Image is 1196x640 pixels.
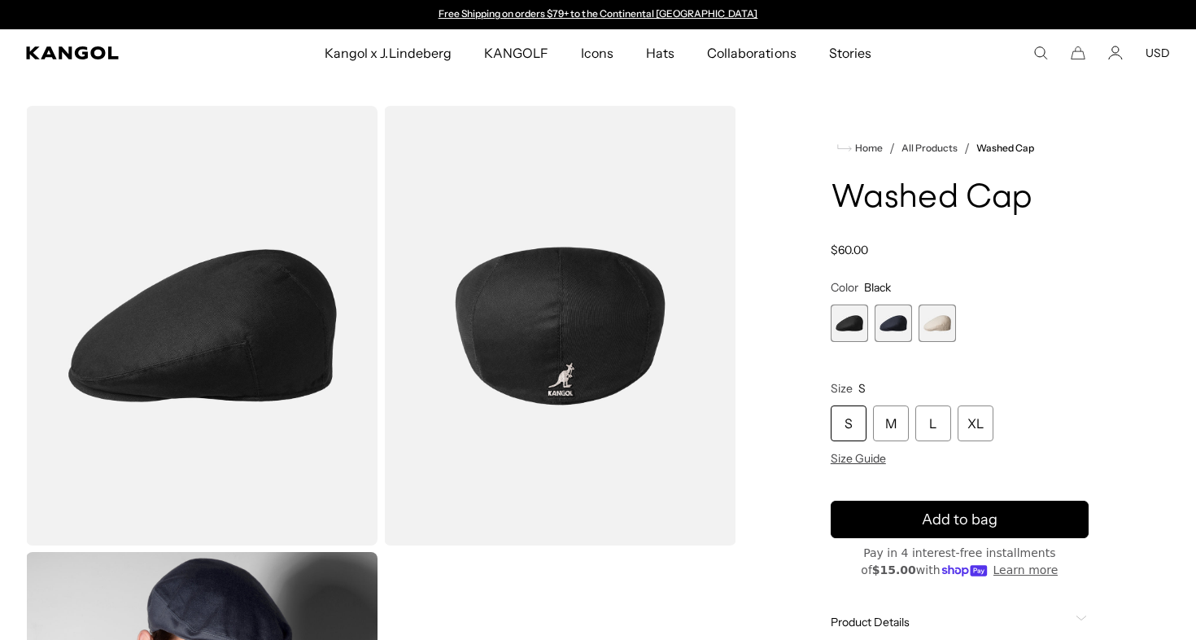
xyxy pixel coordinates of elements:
[1071,46,1085,60] button: Cart
[901,142,958,154] a: All Products
[958,405,993,441] div: XL
[484,29,548,77] span: KANGOLF
[976,142,1034,154] a: Washed Cap
[468,29,565,77] a: KANGOLF
[581,29,613,77] span: Icons
[430,8,766,21] div: Announcement
[1033,46,1048,60] summary: Search here
[831,405,866,441] div: S
[852,142,883,154] span: Home
[864,280,891,295] span: Black
[26,46,214,59] a: Kangol
[565,29,630,77] a: Icons
[831,280,858,295] span: Color
[829,29,871,77] span: Stories
[831,243,868,257] span: $60.00
[919,305,956,342] div: 3 of 3
[308,29,468,77] a: Kangol x J.Lindeberg
[831,138,1089,158] nav: breadcrumbs
[831,305,868,342] div: 1 of 3
[919,305,956,342] label: Khaki
[325,29,452,77] span: Kangol x J.Lindeberg
[630,29,691,77] a: Hats
[873,405,909,441] div: M
[831,381,853,396] span: Size
[922,509,997,531] span: Add to bag
[837,141,883,156] a: Home
[831,305,868,342] label: Black
[430,8,766,21] slideshow-component: Announcement bar
[875,305,912,342] div: 2 of 3
[813,29,888,77] a: Stories
[883,138,895,158] li: /
[1146,46,1170,60] button: USD
[831,451,886,466] span: Size Guide
[26,106,378,546] img: color-black
[384,106,735,546] img: color-black
[707,29,796,77] span: Collaborations
[958,138,970,158] li: /
[831,615,1069,629] span: Product Details
[858,381,866,396] span: S
[439,7,758,20] a: Free Shipping on orders $79+ to the Continental [GEOGRAPHIC_DATA]
[691,29,812,77] a: Collaborations
[646,29,674,77] span: Hats
[831,501,1089,538] button: Add to bag
[831,181,1089,217] h1: Washed Cap
[915,405,951,441] div: L
[430,8,766,21] div: 1 of 2
[875,305,912,342] label: Navy
[1108,46,1123,60] a: Account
